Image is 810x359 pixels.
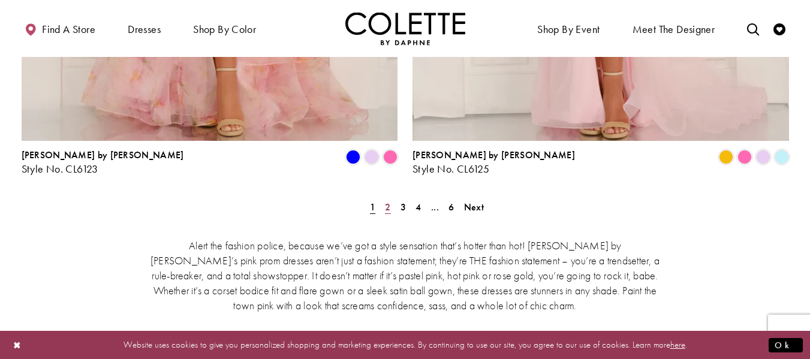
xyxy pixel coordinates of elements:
a: Find a store [22,12,98,45]
span: Dresses [125,12,164,45]
p: Website uses cookies to give you personalized shopping and marketing experiences. By continuing t... [86,337,724,353]
i: Light Blue [775,150,789,164]
span: Find a store [42,23,95,35]
i: Pink [737,150,752,164]
div: Colette by Daphne Style No. CL6123 [22,150,184,175]
span: 4 [415,201,421,213]
span: Shop by color [190,12,259,45]
span: Current Page [366,198,379,216]
a: Page 2 [381,198,394,216]
a: Next Page [460,198,487,216]
p: Alert the fashion police, because we’ve got a style sensation that’s hotter than hot! [PERSON_NAM... [150,238,660,313]
span: Shop By Event [537,23,600,35]
a: Check Wishlist [770,12,788,45]
a: Page 4 [412,198,424,216]
div: Colette by Daphne Style No. CL6125 [412,150,575,175]
span: Next [464,201,484,213]
i: Lilac [756,150,770,164]
a: Visit Home Page [345,12,465,45]
span: 3 [401,201,406,213]
a: ... [427,198,442,216]
span: 1 [370,201,375,213]
span: [PERSON_NAME] by [PERSON_NAME] [22,149,184,161]
a: Meet the designer [630,12,718,45]
a: Page 3 [397,198,409,216]
span: Dresses [128,23,161,35]
span: Shop By Event [534,12,603,45]
span: 6 [448,201,454,213]
a: Page 6 [445,198,457,216]
span: Style No. CL6125 [412,162,489,176]
span: Meet the designer [633,23,715,35]
i: Blue [346,150,360,164]
span: [PERSON_NAME] by [PERSON_NAME] [412,149,575,161]
i: Lilac [365,150,379,164]
button: Submit Dialog [769,337,803,352]
i: Buttercup [719,150,733,164]
a: Toggle search [744,12,762,45]
button: Close Dialog [7,334,28,355]
span: 2 [385,201,390,213]
img: Colette by Daphne [345,12,465,45]
i: Pink [383,150,398,164]
strong: Pink Prom Dresses by [PERSON_NAME] by [PERSON_NAME] for Prom [246,328,564,342]
span: Shop by color [193,23,256,35]
span: ... [431,201,439,213]
span: Style No. CL6123 [22,162,98,176]
a: here [670,339,685,351]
